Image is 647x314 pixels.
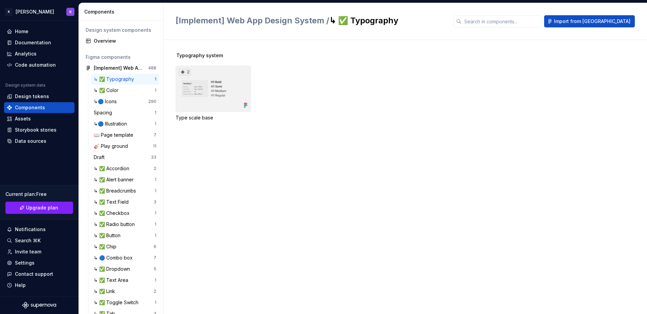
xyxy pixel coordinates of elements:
div: [Implement] Web App Design System [94,65,144,71]
div: 290 [148,99,156,104]
div: ↳ ✅ Breadcrumbs [94,187,139,194]
div: 3 [154,199,156,205]
a: Spacing1 [91,107,159,118]
div: Current plan : Free [5,191,73,198]
div: ↳ ✅ Checkbox [94,210,132,217]
div: K [5,8,13,16]
div: 6 [154,244,156,249]
button: K[PERSON_NAME]K [1,4,77,19]
div: ↳ ✅ Text Field [94,199,131,205]
div: Contact support [15,271,53,277]
div: 488 [148,65,156,71]
div: 2 [154,166,156,171]
div: Design system data [5,83,45,88]
a: ↳ ✅ Text Area1 [91,275,159,286]
div: Spacing [94,109,115,116]
a: ↳🔵 Icons290 [91,96,159,107]
a: ↳ ✅ Radio button1 [91,219,159,230]
div: Analytics [15,50,37,57]
div: 1 [155,177,156,182]
div: 2 [154,289,156,294]
a: Storybook stories [4,125,74,135]
div: Components [84,8,160,15]
div: 1 [155,233,156,238]
a: Design tokens [4,91,74,102]
a: Invite team [4,246,74,257]
svg: Supernova Logo [22,302,56,309]
div: Components [15,104,45,111]
div: Storybook stories [15,127,57,133]
a: Analytics [4,48,74,59]
div: ↳ ✅ Typography [94,76,137,83]
div: 1 [155,188,156,194]
span: Import from [GEOGRAPHIC_DATA] [554,18,630,25]
div: Notifications [15,226,46,233]
a: 🎸 Play ground11 [91,141,159,152]
div: ↳ 🔵 Combo box [94,254,135,261]
span: Upgrade plan [26,204,58,211]
div: 1 [155,88,156,93]
a: ↳ ✅ Checkbox1 [91,208,159,219]
a: Draft33 [91,152,159,163]
div: 📖 Page template [94,132,136,138]
a: ↳🔵 Illustration1 [91,118,159,129]
div: Data sources [15,138,46,144]
div: Type scale base [176,114,251,121]
a: ↳ ✅ Toggle Switch1 [91,297,159,308]
div: Settings [15,260,35,266]
a: Data sources [4,136,74,147]
div: ↳ ✅ Dropdown [94,266,133,272]
div: ↳ ✅ Chip [94,243,119,250]
a: ↳ ✅ Color1 [91,85,159,96]
button: Search ⌘K [4,235,74,246]
div: Assets [15,115,31,122]
a: ↳ ✅ Typography1 [91,74,159,85]
a: Home [4,26,74,37]
div: K [69,9,72,15]
a: Documentation [4,37,74,48]
div: 1 [155,121,156,127]
a: 📖 Page template7 [91,130,159,140]
div: ↳ ✅ Color [94,87,121,94]
a: ↳ ✅ Alert banner1 [91,174,159,185]
a: ↳ ✅ Text Field3 [91,197,159,207]
button: Notifications [4,224,74,235]
div: 2 [179,69,191,75]
div: Home [15,28,28,35]
div: Figma components [86,54,156,61]
div: ↳ ✅ Link [94,288,118,295]
div: 7 [154,132,156,138]
div: Design tokens [15,93,49,100]
div: 1 [155,110,156,115]
div: Draft [94,154,107,161]
div: Design system components [86,27,156,33]
a: Upgrade plan [5,202,73,214]
a: ↳ ✅ Button1 [91,230,159,241]
a: Settings [4,257,74,268]
a: Overview [83,36,159,46]
a: ↳ ✅ Dropdown5 [91,264,159,274]
div: 7 [154,255,156,261]
div: 1 [155,222,156,227]
div: ↳ ✅ Radio button [94,221,137,228]
div: Invite team [15,248,41,255]
div: 1 [155,76,156,82]
div: 1 [155,300,156,305]
a: ↳ 🔵 Combo box7 [91,252,159,263]
button: Contact support [4,269,74,279]
div: 2Type scale base [176,66,251,121]
a: Components [4,102,74,113]
div: ↳ ✅ Text Area [94,277,131,284]
div: Search ⌘K [15,237,41,244]
div: 🎸 Play ground [94,143,131,150]
div: ↳🔵 Illustration [94,120,130,127]
h2: ↳ ✅ Typography [176,15,445,26]
div: 11 [153,143,156,149]
div: [PERSON_NAME] [16,8,54,15]
a: [Implement] Web App Design System488 [83,63,159,73]
div: ↳🔵 Icons [94,98,119,105]
div: Documentation [15,39,51,46]
span: [Implement] Web App Design System / [176,16,329,25]
a: ↳ ✅ Breadcrumbs1 [91,185,159,196]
